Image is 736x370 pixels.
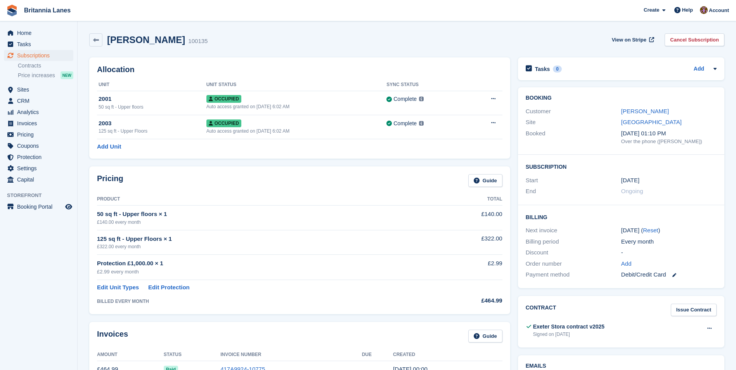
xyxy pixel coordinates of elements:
[97,65,502,74] h2: Allocation
[4,50,73,61] a: menu
[4,95,73,106] a: menu
[468,174,502,187] a: Guide
[526,363,717,369] h2: Emails
[99,128,206,135] div: 125 sq ft - Upper Floors
[526,163,717,170] h2: Subscription
[206,103,387,110] div: Auto access granted on [DATE] 6:02 AM
[17,163,64,174] span: Settings
[4,174,73,185] a: menu
[97,210,427,219] div: 50 sq ft - Upper floors × 1
[621,176,639,185] time: 2025-08-17 23:00:00 UTC
[526,118,621,127] div: Site
[526,248,621,257] div: Discount
[386,79,467,91] th: Sync Status
[18,62,73,69] a: Contracts
[97,193,427,206] th: Product
[621,119,682,125] a: [GEOGRAPHIC_DATA]
[526,187,621,196] div: End
[206,119,241,127] span: Occupied
[393,95,417,103] div: Complete
[97,79,206,91] th: Unit
[671,304,717,316] a: Issue Contract
[419,121,424,126] img: icon-info-grey-7440780725fd019a000dd9b08b2336e03edf1995a4989e88bcd33f0948082b44.svg
[97,283,139,292] a: Edit Unit Types
[709,7,729,14] span: Account
[4,152,73,163] a: menu
[4,129,73,140] a: menu
[17,107,64,118] span: Analytics
[4,28,73,38] a: menu
[4,140,73,151] a: menu
[97,330,128,342] h2: Invoices
[4,201,73,212] a: menu
[4,118,73,129] a: menu
[609,33,656,46] a: View on Stripe
[17,84,64,95] span: Sites
[621,138,717,145] div: Over the phone ([PERSON_NAME])
[682,6,693,14] span: Help
[621,259,632,268] a: Add
[533,331,604,338] div: Signed on [DATE]
[4,107,73,118] a: menu
[621,248,717,257] div: -
[17,118,64,129] span: Invoices
[99,119,206,128] div: 2003
[7,192,77,199] span: Storefront
[621,188,643,194] span: Ongoing
[694,65,704,74] a: Add
[526,129,621,145] div: Booked
[621,226,717,235] div: [DATE] ( )
[17,28,64,38] span: Home
[427,193,502,206] th: Total
[427,230,502,254] td: £322.00
[61,71,73,79] div: NEW
[17,174,64,185] span: Capital
[533,323,604,331] div: Exeter Stora contract v2025
[419,97,424,101] img: icon-info-grey-7440780725fd019a000dd9b08b2336e03edf1995a4989e88bcd33f0948082b44.svg
[644,6,659,14] span: Create
[4,163,73,174] a: menu
[206,79,387,91] th: Unit Status
[665,33,724,46] a: Cancel Subscription
[526,226,621,235] div: Next invoice
[700,6,708,14] img: Andy Collier
[164,349,220,361] th: Status
[4,84,73,95] a: menu
[99,95,206,104] div: 2001
[526,107,621,116] div: Customer
[621,237,717,246] div: Every month
[427,296,502,305] div: £464.99
[553,66,562,73] div: 0
[526,213,717,221] h2: Billing
[526,304,556,316] h2: Contract
[17,140,64,151] span: Coupons
[393,119,417,128] div: Complete
[17,201,64,212] span: Booking Portal
[427,255,502,280] td: £2.99
[535,66,550,73] h2: Tasks
[220,349,362,361] th: Invoice Number
[97,219,427,226] div: £140.00 every month
[97,235,427,244] div: 125 sq ft - Upper Floors × 1
[4,39,73,50] a: menu
[468,330,502,342] a: Guide
[148,283,190,292] a: Edit Protection
[97,268,427,276] div: £2.99 every month
[97,259,427,268] div: Protection £1,000.00 × 1
[17,129,64,140] span: Pricing
[526,95,717,101] h2: Booking
[526,237,621,246] div: Billing period
[621,129,717,138] div: [DATE] 01:10 PM
[621,108,669,114] a: [PERSON_NAME]
[64,202,73,211] a: Preview store
[206,128,387,135] div: Auto access granted on [DATE] 6:02 AM
[17,152,64,163] span: Protection
[362,349,393,361] th: Due
[17,95,64,106] span: CRM
[643,227,658,233] a: Reset
[206,95,241,103] span: Occupied
[97,349,164,361] th: Amount
[621,270,717,279] div: Debit/Credit Card
[393,349,502,361] th: Created
[21,4,74,17] a: Britannia Lanes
